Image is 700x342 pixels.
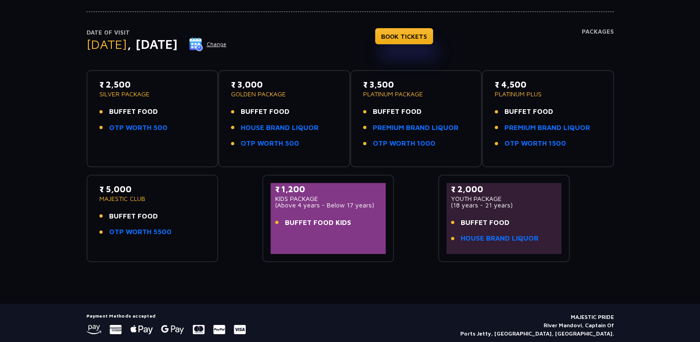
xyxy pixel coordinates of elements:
[189,37,227,52] button: Change
[99,183,206,195] p: ₹ 5,000
[109,227,172,237] a: OTP WORTH 5500
[451,183,557,195] p: ₹ 2,000
[99,91,206,97] p: SILVER PACKAGE
[275,202,382,208] p: (Above 4 years - Below 17 years)
[109,123,168,133] a: OTP WORTH 500
[461,233,538,244] a: HOUSE BRAND LIQUOR
[451,202,557,208] p: (18 years - 21 years)
[241,123,318,133] a: HOUSE BRAND LIQUOR
[495,78,601,91] p: ₹ 4,500
[582,28,614,61] h4: Packages
[87,36,127,52] span: [DATE]
[109,106,158,117] span: BUFFET FOOD
[373,123,458,133] a: PREMIUM BRAND LIQUOR
[285,218,351,228] span: BUFFET FOOD KIDS
[504,123,590,133] a: PREMIUM BRAND LIQUOR
[87,313,246,318] h5: Payment Methods accepted
[461,218,509,228] span: BUFFET FOOD
[504,138,566,149] a: OTP WORTH 1500
[373,106,422,117] span: BUFFET FOOD
[495,91,601,97] p: PLATINUM PLUS
[275,183,382,195] p: ₹ 1,200
[99,78,206,91] p: ₹ 2,500
[109,211,158,222] span: BUFFET FOOD
[241,106,289,117] span: BUFFET FOOD
[373,138,435,149] a: OTP WORTH 1000
[275,195,382,202] p: KIDS PACKAGE
[451,195,557,202] p: YOUTH PACKAGE
[87,28,227,37] p: Date of Visit
[363,78,469,91] p: ₹ 3,500
[375,28,433,44] a: BOOK TICKETS
[231,78,337,91] p: ₹ 3,000
[460,313,614,338] p: MAJESTIC PRIDE River Mandovi, Captain Of Ports Jetty, [GEOGRAPHIC_DATA], [GEOGRAPHIC_DATA].
[127,36,178,52] span: , [DATE]
[241,138,299,149] a: OTP WORTH 500
[231,91,337,97] p: GOLDEN PACKAGE
[99,195,206,202] p: MAJESTIC CLUB
[504,106,553,117] span: BUFFET FOOD
[363,91,469,97] p: PLATINUM PACKAGE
